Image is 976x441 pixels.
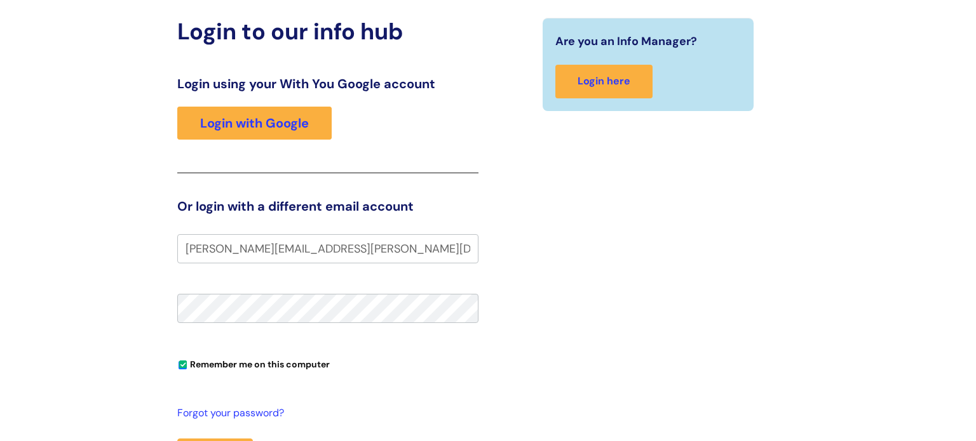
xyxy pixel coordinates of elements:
h3: Or login with a different email account [177,199,478,214]
span: Are you an Info Manager? [555,31,697,51]
a: Forgot your password? [177,404,472,423]
input: Your e-mail address [177,234,478,263]
div: You can uncheck this option if you're logging in from a shared device [177,353,478,374]
input: Remember me on this computer [179,361,187,369]
h3: Login using your With You Google account [177,76,478,91]
h2: Login to our info hub [177,18,478,45]
a: Login here [555,65,653,98]
label: Remember me on this computer [177,356,330,370]
a: Login with Google [177,107,332,140]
